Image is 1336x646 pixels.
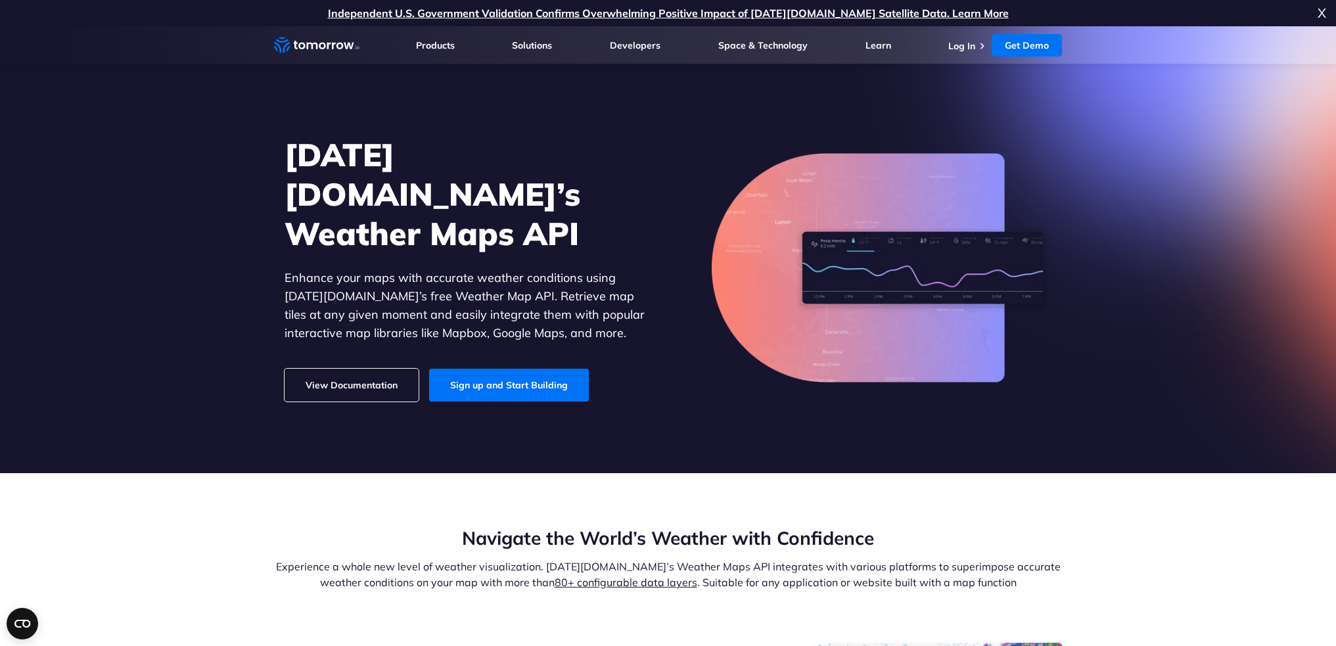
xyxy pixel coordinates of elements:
h1: [DATE][DOMAIN_NAME]’s Weather Maps API [285,135,646,253]
a: Learn [865,39,891,51]
a: Independent U.S. Government Validation Confirms Overwhelming Positive Impact of [DATE][DOMAIN_NAM... [328,7,1009,20]
a: View Documentation [285,369,419,402]
h2: Navigate the World’s Weather with Confidence [274,526,1063,551]
a: Home link [274,35,359,55]
a: Log In [948,40,975,52]
a: Get Demo [992,34,1062,57]
p: Enhance your maps with accurate weather conditions using [DATE][DOMAIN_NAME]’s free Weather Map A... [285,269,646,342]
a: Developers [610,39,660,51]
a: Products [416,39,455,51]
p: Experience a whole new level of weather visualization. [DATE][DOMAIN_NAME]’s Weather Maps API int... [274,559,1063,590]
a: Sign up and Start Building [429,369,589,402]
a: Solutions [512,39,552,51]
button: Open CMP widget [7,608,38,639]
a: 80+ configurable data layers [555,576,697,589]
a: Space & Technology [718,39,808,51]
